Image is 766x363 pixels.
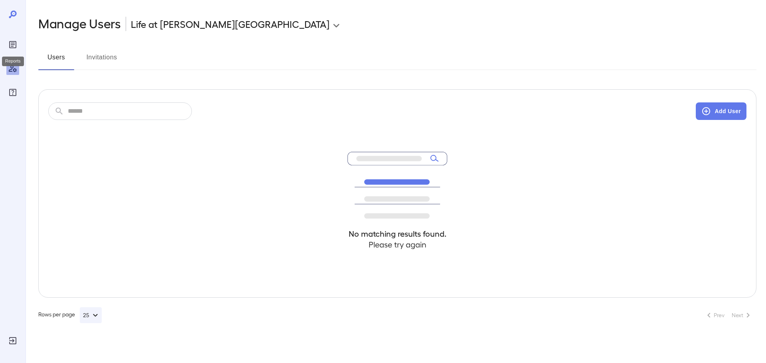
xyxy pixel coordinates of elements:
[131,18,330,30] p: Life at [PERSON_NAME][GEOGRAPHIC_DATA]
[38,51,74,70] button: Users
[6,62,19,75] div: Manage Users
[84,51,120,70] button: Invitations
[6,86,19,99] div: FAQ
[80,307,102,323] button: 25
[2,57,24,66] div: Reports
[38,16,121,32] h2: Manage Users
[696,102,746,120] button: Add User
[6,334,19,347] div: Log Out
[347,239,447,250] h4: Please try again
[38,307,102,323] div: Rows per page
[6,38,19,51] div: Reports
[347,228,447,239] h4: No matching results found.
[701,309,756,322] nav: pagination navigation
